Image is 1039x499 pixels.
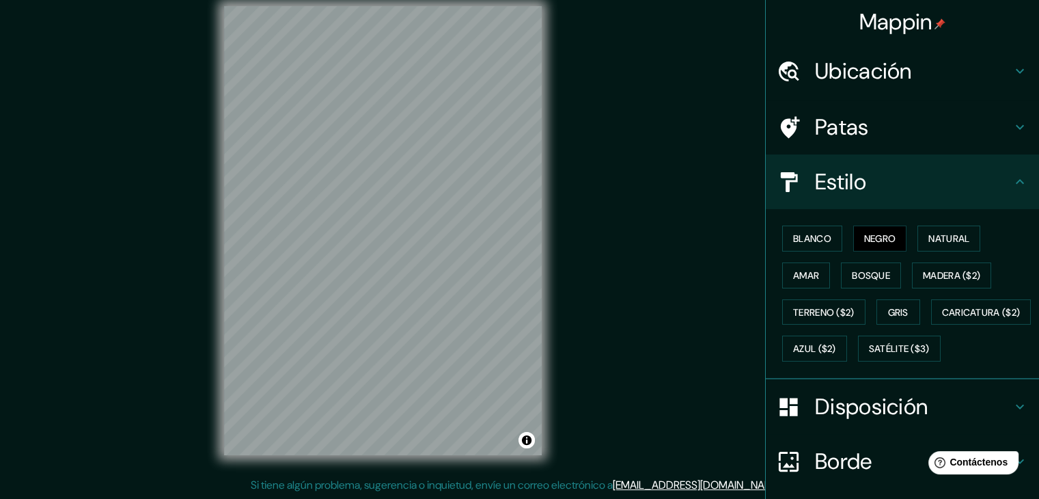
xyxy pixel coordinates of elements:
[766,379,1039,434] div: Disposición
[613,478,781,492] a: [EMAIL_ADDRESS][DOMAIN_NAME]
[815,57,912,85] font: Ubicación
[869,343,930,355] font: Satélite ($3)
[793,232,831,245] font: Blanco
[888,306,909,319] font: Gris
[942,306,1021,319] font: Caricatura ($2)
[766,100,1039,154] div: Patas
[766,154,1039,209] div: Estilo
[876,299,920,325] button: Gris
[782,262,830,288] button: Amar
[934,18,945,29] img: pin-icon.png
[766,434,1039,489] div: Borde
[518,432,535,448] button: Activar o desactivar atribución
[923,269,980,282] font: Madera ($2)
[917,226,980,252] button: Natural
[793,269,819,282] font: Amar
[793,306,855,319] font: Terreno ($2)
[815,113,869,141] font: Patas
[782,336,847,362] button: Azul ($2)
[859,8,932,36] font: Mappin
[793,343,836,355] font: Azul ($2)
[766,44,1039,98] div: Ubicación
[815,167,866,196] font: Estilo
[251,478,613,492] font: Si tiene algún problema, sugerencia o inquietud, envíe un correo electrónico a
[917,446,1024,484] iframe: Lanzador de widgets de ayuda
[782,299,865,325] button: Terreno ($2)
[864,232,896,245] font: Negro
[841,262,901,288] button: Bosque
[931,299,1031,325] button: Caricatura ($2)
[224,6,542,455] canvas: Mapa
[815,392,928,421] font: Disposición
[858,336,941,362] button: Satélite ($3)
[928,232,969,245] font: Natural
[782,226,842,252] button: Blanco
[912,262,991,288] button: Madera ($2)
[853,226,907,252] button: Negro
[852,269,890,282] font: Bosque
[815,447,872,476] font: Borde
